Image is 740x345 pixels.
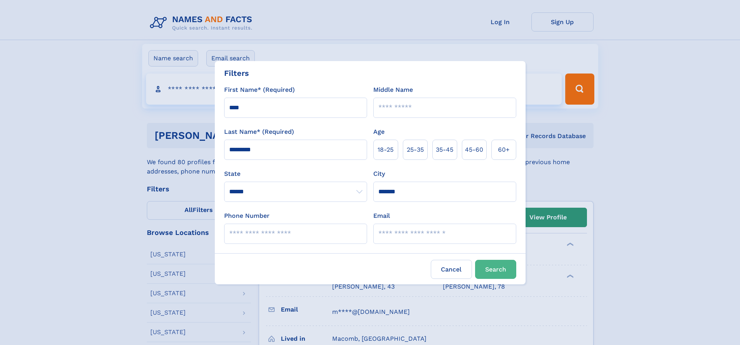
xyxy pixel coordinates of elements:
label: Phone Number [224,211,270,221]
label: Age [373,127,385,137]
span: 18‑25 [378,145,394,154]
span: 35‑45 [436,145,453,154]
label: State [224,169,367,179]
label: Last Name* (Required) [224,127,294,137]
label: First Name* (Required) [224,85,295,95]
label: Cancel [431,260,472,279]
span: 45‑60 [465,145,483,154]
label: City [373,169,385,179]
label: Middle Name [373,85,413,95]
div: Filters [224,67,249,79]
label: Email [373,211,390,221]
button: Search [475,260,516,279]
span: 60+ [498,145,510,154]
span: 25‑35 [407,145,424,154]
